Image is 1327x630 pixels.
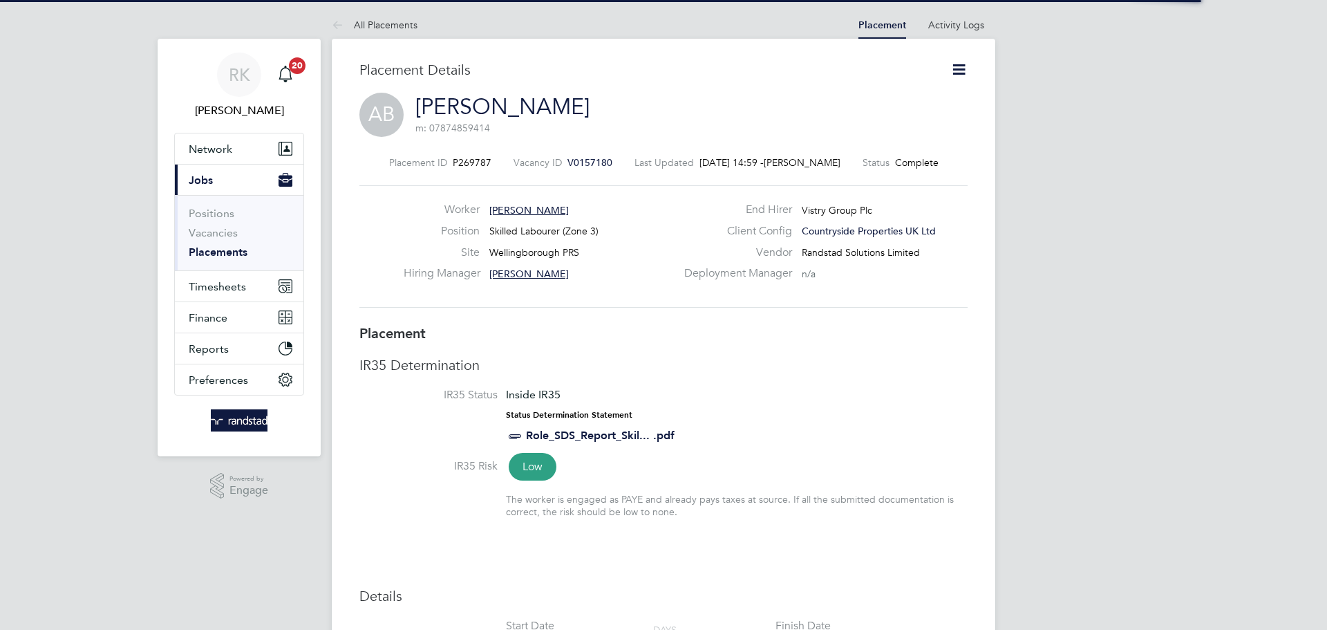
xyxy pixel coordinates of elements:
[489,268,569,280] span: [PERSON_NAME]
[158,39,321,456] nav: Main navigation
[506,493,968,518] div: The worker is engaged as PAYE and already pays taxes at source. If all the submitted documentatio...
[526,429,675,442] a: Role_SDS_Report_Skil... .pdf
[802,204,872,216] span: Vistry Group Plc
[189,311,227,324] span: Finance
[189,373,248,387] span: Preferences
[175,271,303,302] button: Timesheets
[415,122,490,134] span: m: 07874859414
[676,224,792,239] label: Client Config
[863,156,890,169] label: Status
[211,409,268,432] img: randstad-logo-retina.png
[506,388,561,401] span: Inside IR35
[514,156,562,169] label: Vacancy ID
[858,19,906,31] a: Placement
[404,266,480,281] label: Hiring Manager
[174,409,304,432] a: Go to home page
[404,224,480,239] label: Position
[699,156,764,169] span: [DATE] 14:59 -
[229,473,268,485] span: Powered by
[928,19,984,31] a: Activity Logs
[229,485,268,497] span: Engage
[175,165,303,195] button: Jobs
[359,587,968,605] h3: Details
[229,66,250,84] span: RK
[676,245,792,260] label: Vendor
[404,245,480,260] label: Site
[174,53,304,119] a: RK[PERSON_NAME]
[764,156,840,169] span: [PERSON_NAME]
[453,156,491,169] span: P269787
[509,453,556,481] span: Low
[802,268,816,280] span: n/a
[175,302,303,333] button: Finance
[489,204,569,216] span: [PERSON_NAME]
[189,280,246,293] span: Timesheets
[359,325,426,342] b: Placement
[415,93,590,120] a: [PERSON_NAME]
[359,459,498,474] label: IR35 Risk
[489,246,579,259] span: Wellingborough PRS
[189,226,238,239] a: Vacancies
[404,203,480,217] label: Worker
[359,61,930,79] h3: Placement Details
[175,364,303,395] button: Preferences
[634,156,694,169] label: Last Updated
[676,266,792,281] label: Deployment Manager
[567,156,612,169] span: V0157180
[359,93,404,137] span: AB
[389,156,447,169] label: Placement ID
[189,142,232,156] span: Network
[189,174,213,187] span: Jobs
[189,245,247,259] a: Placements
[332,19,417,31] a: All Placements
[175,195,303,270] div: Jobs
[210,473,269,499] a: Powered byEngage
[676,203,792,217] label: End Hirer
[174,102,304,119] span: Russell Kerley
[175,333,303,364] button: Reports
[289,57,305,74] span: 20
[359,388,498,402] label: IR35 Status
[189,342,229,355] span: Reports
[895,156,939,169] span: Complete
[359,356,968,374] h3: IR35 Determination
[802,225,936,237] span: Countryside Properties UK Ltd
[272,53,299,97] a: 20
[189,207,234,220] a: Positions
[489,225,599,237] span: Skilled Labourer (Zone 3)
[802,246,920,259] span: Randstad Solutions Limited
[175,133,303,164] button: Network
[506,410,632,420] strong: Status Determination Statement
